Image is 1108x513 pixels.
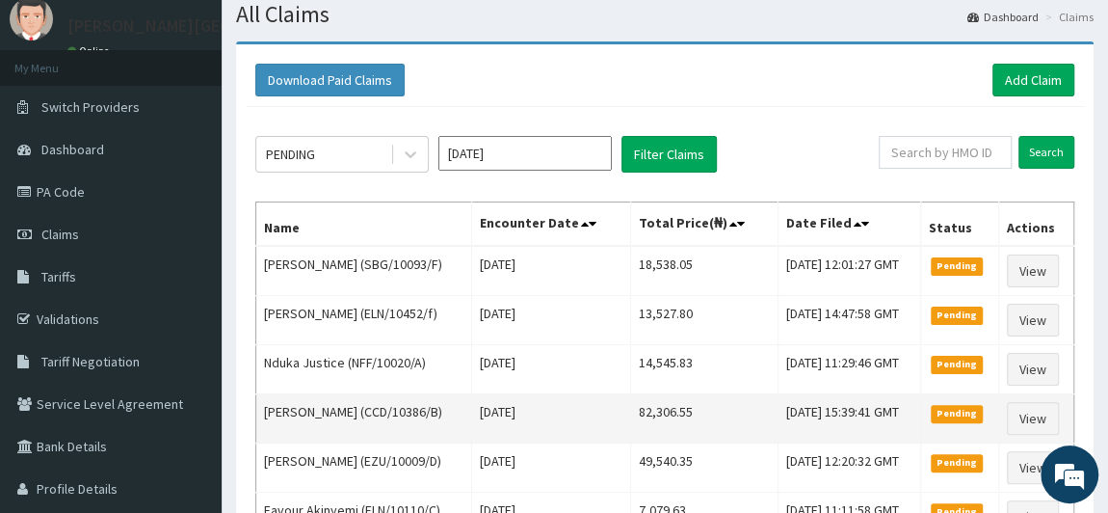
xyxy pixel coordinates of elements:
h1: All Claims [236,2,1094,27]
a: Online [67,44,114,58]
div: PENDING [266,145,315,164]
span: Pending [931,307,984,324]
input: Search by HMO ID [879,136,1012,169]
textarea: Type your message and hit 'Enter' [10,323,367,391]
a: View [1007,402,1059,435]
a: Add Claim [992,64,1074,96]
td: [DATE] [471,444,630,493]
td: [DATE] [471,296,630,345]
td: [PERSON_NAME] (CCD/10386/B) [256,394,472,444]
td: [DATE] 11:29:46 GMT [778,345,921,394]
span: Pending [931,257,984,275]
th: Encounter Date [471,202,630,247]
button: Download Paid Claims [255,64,405,96]
button: Filter Claims [621,136,717,173]
a: View [1007,451,1059,484]
td: [DATE] 12:20:32 GMT [778,444,921,493]
td: [DATE] 14:47:58 GMT [778,296,921,345]
a: View [1007,353,1059,386]
td: 13,527.80 [630,296,778,345]
div: Minimize live chat window [316,10,362,56]
img: d_794563401_company_1708531726252_794563401 [36,96,78,145]
td: [PERSON_NAME] (SBG/10093/F) [256,246,472,296]
span: Dashboard [41,141,104,158]
span: Pending [931,454,984,472]
span: Tariff Negotiation [41,353,140,370]
td: [DATE] 12:01:27 GMT [778,246,921,296]
td: [DATE] [471,345,630,394]
div: Chat with us now [100,108,324,133]
th: Date Filed [778,202,921,247]
td: 49,540.35 [630,444,778,493]
span: Tariffs [41,268,76,285]
a: View [1007,255,1059,287]
th: Total Price(₦) [630,202,778,247]
th: Name [256,202,472,247]
td: 18,538.05 [630,246,778,296]
li: Claims [1041,9,1094,25]
input: Select Month and Year [438,136,612,171]
td: [DATE] [471,394,630,444]
th: Actions [998,202,1073,247]
td: 14,545.83 [630,345,778,394]
span: Switch Providers [41,98,140,116]
td: [DATE] 15:39:41 GMT [778,394,921,444]
input: Search [1018,136,1074,169]
th: Status [920,202,998,247]
td: [PERSON_NAME] (EZU/10009/D) [256,444,472,493]
span: Claims [41,226,79,243]
a: View [1007,304,1059,337]
td: [PERSON_NAME] (ELN/10452/f) [256,296,472,345]
span: Pending [931,356,984,373]
span: Pending [931,405,984,422]
td: Nduka Justice (NFF/10020/A) [256,345,472,394]
a: Dashboard [967,9,1039,25]
td: 82,306.55 [630,394,778,444]
span: We're online! [112,141,266,336]
td: [DATE] [471,246,630,296]
p: [PERSON_NAME][GEOGRAPHIC_DATA] [67,17,353,35]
